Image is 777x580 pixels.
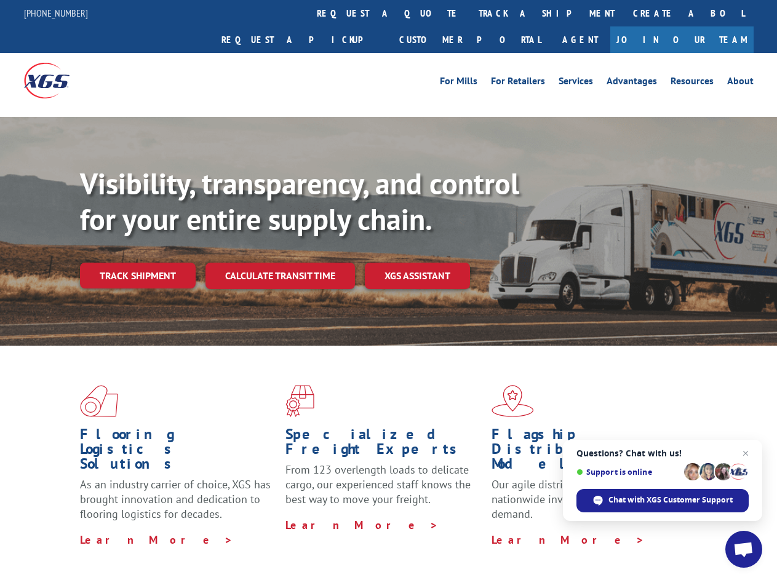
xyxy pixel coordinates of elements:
b: Visibility, transparency, and control for your entire supply chain. [80,164,519,238]
a: Customer Portal [390,26,550,53]
span: Chat with XGS Customer Support [576,489,749,512]
span: Our agile distribution network gives you nationwide inventory management on demand. [492,477,684,521]
a: About [727,76,754,90]
p: From 123 overlength loads to delicate cargo, our experienced staff knows the best way to move you... [285,463,482,517]
a: [PHONE_NUMBER] [24,7,88,19]
a: Agent [550,26,610,53]
a: Join Our Team [610,26,754,53]
a: For Mills [440,76,477,90]
a: Resources [671,76,714,90]
h1: Flagship Distribution Model [492,427,688,477]
a: For Retailers [491,76,545,90]
img: xgs-icon-total-supply-chain-intelligence-red [80,385,118,417]
h1: Flooring Logistics Solutions [80,427,276,477]
a: Services [559,76,593,90]
span: Support is online [576,467,680,477]
img: xgs-icon-flagship-distribution-model-red [492,385,534,417]
span: As an industry carrier of choice, XGS has brought innovation and dedication to flooring logistics... [80,477,271,521]
h1: Specialized Freight Experts [285,427,482,463]
a: Advantages [607,76,657,90]
a: XGS ASSISTANT [365,263,470,289]
a: Learn More > [285,518,439,532]
a: Learn More > [492,533,645,547]
span: Chat with XGS Customer Support [608,495,733,506]
a: Open chat [725,531,762,568]
a: Learn More > [80,533,233,547]
a: Calculate transit time [205,263,355,289]
img: xgs-icon-focused-on-flooring-red [285,385,314,417]
a: Track shipment [80,263,196,288]
a: Request a pickup [212,26,390,53]
span: Questions? Chat with us! [576,448,749,458]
